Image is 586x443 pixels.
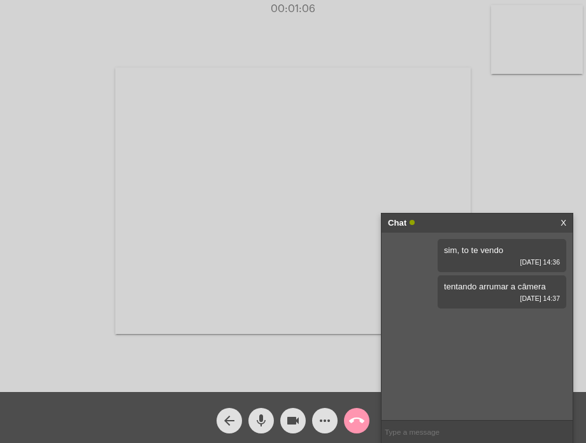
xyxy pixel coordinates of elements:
[222,413,237,428] mat-icon: arrow_back
[317,413,332,428] mat-icon: more_horiz
[444,282,546,291] span: tentando arrumar a câmera
[271,4,315,14] span: 00:01:06
[388,214,406,233] strong: Chat
[444,245,503,255] span: sim, to te vendo
[444,294,560,302] span: [DATE] 14:37
[444,258,560,266] span: [DATE] 14:36
[561,214,566,233] a: X
[349,413,364,428] mat-icon: call_end
[382,421,573,443] input: Type a message
[254,413,269,428] mat-icon: mic
[285,413,301,428] mat-icon: videocam
[410,220,415,225] span: Online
